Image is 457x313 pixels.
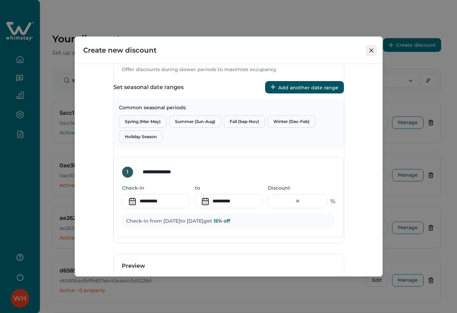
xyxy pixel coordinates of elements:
p: Check-in from [DATE] to [DATE] get [126,218,331,225]
span: 15 % off [214,218,230,224]
button: Holiday Season [119,131,163,143]
button: Spring (Mar-May) [119,115,166,128]
button: Summer (Jun-Aug) [169,115,221,128]
p: Set seasonal date ranges [113,84,184,91]
button: Add another date range [265,81,344,93]
div: 1 [122,167,133,178]
h3: Preview [122,262,336,269]
button: Fall (Sep-Nov) [224,115,265,128]
label: Check-in [122,185,185,192]
button: Close [366,45,377,56]
button: Winter (Dec-Feb) [268,115,315,128]
p: % [330,197,335,206]
label: Discount [268,185,331,192]
header: Create new discount [75,37,382,64]
p: Common seasonal periods: [119,104,338,111]
p: Offer discounts during slower periods to maximize occupancy [122,66,336,73]
label: to [195,185,258,192]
